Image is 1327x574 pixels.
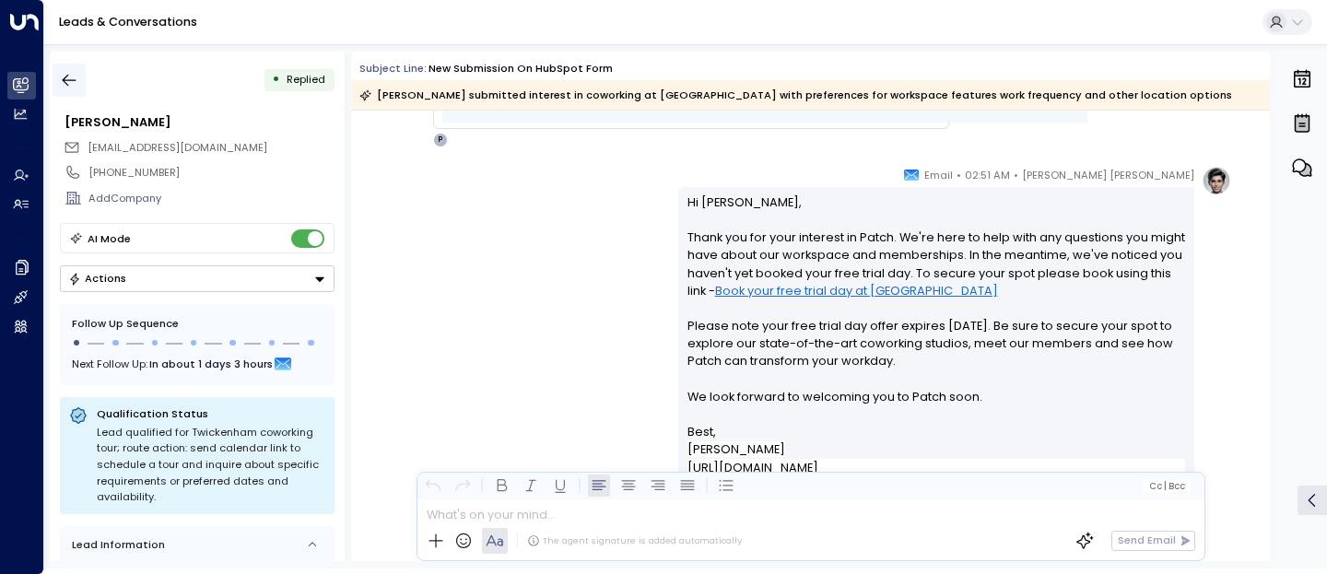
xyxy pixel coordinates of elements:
div: • [272,66,280,93]
a: Leads & Conversations [59,14,197,29]
span: In about 1 days 3 hours [149,354,273,374]
span: [PERSON_NAME] [PERSON_NAME] [1022,166,1194,184]
span: [EMAIL_ADDRESS][DOMAIN_NAME] [88,140,267,155]
span: Email [924,166,953,184]
div: Actions [68,272,126,285]
div: [PERSON_NAME] submitted interest in coworking at [GEOGRAPHIC_DATA] with preferences for workspace... [359,86,1232,104]
span: 02:51 AM [965,166,1010,184]
span: • [957,166,961,184]
div: Next Follow Up: [72,354,323,374]
span: anandkorva.ak@gmail.com [88,140,267,156]
div: P [433,133,448,147]
img: profile-logo.png [1202,166,1231,195]
span: [PERSON_NAME] [687,441,785,457]
span: Cc Bcc [1149,481,1185,491]
span: • [1014,166,1018,184]
div: Lead qualified for Twickenham coworking tour; route action: send calendar link to schedule a tour... [97,425,325,506]
div: AI Mode [88,229,131,248]
button: Undo [422,474,444,497]
div: [PHONE_NUMBER] [88,165,334,181]
span: Replied [287,72,325,87]
div: The agent signature is added automatically [527,534,742,547]
div: AddCompany [88,191,334,206]
span: Best, [687,423,716,440]
span: | [1164,481,1167,491]
button: Cc|Bcc [1143,479,1191,493]
p: Hi [PERSON_NAME], Thank you for your interest in Patch. We're here to help with any questions you... [687,193,1186,423]
div: New submission on HubSpot Form [429,61,613,76]
div: Lead Information [66,537,165,553]
button: Redo [452,474,474,497]
div: [PERSON_NAME] [65,113,334,131]
div: Follow Up Sequence [72,316,323,332]
button: Actions [60,265,335,292]
a: [URL][DOMAIN_NAME] [687,459,818,476]
p: Qualification Status [97,406,325,421]
div: Button group with a nested menu [60,265,335,292]
a: Book your free trial day at [GEOGRAPHIC_DATA] [715,282,998,299]
span: Subject Line: [359,61,427,76]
